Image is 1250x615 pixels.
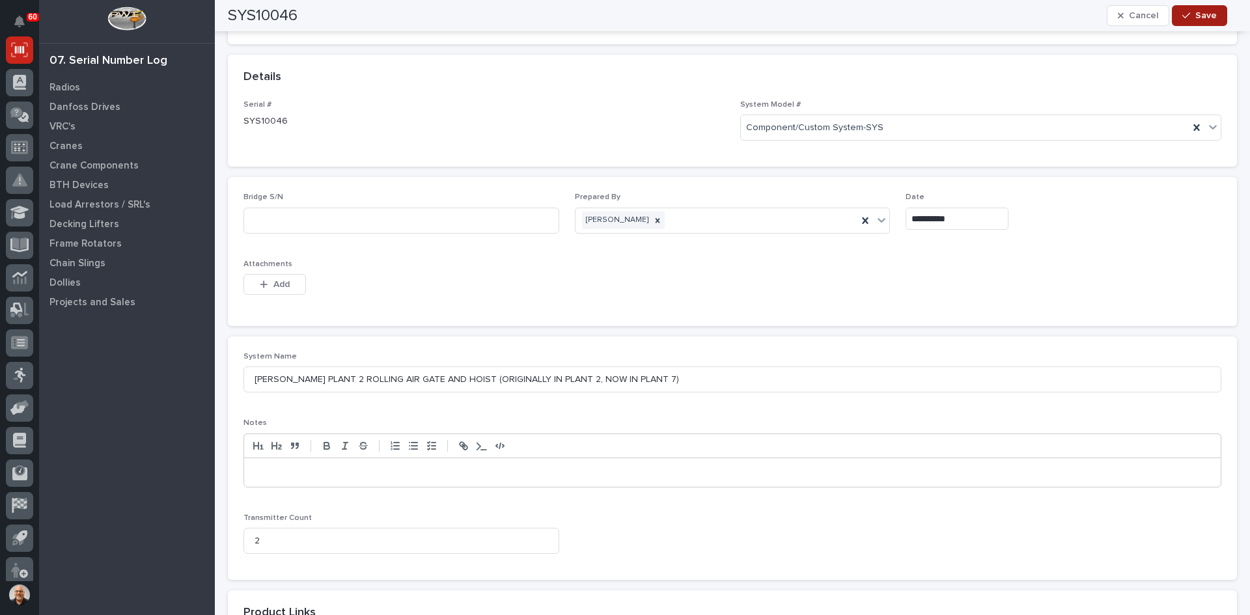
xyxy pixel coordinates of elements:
h2: Details [243,70,281,85]
span: Prepared By [575,193,620,201]
p: Chain Slings [49,258,105,269]
div: Notifications60 [16,16,33,36]
div: 07. Serial Number Log [49,54,167,68]
span: Cancel [1129,10,1158,21]
div: [PERSON_NAME] [582,212,650,229]
button: Notifications [6,8,33,35]
p: 60 [29,12,37,21]
p: SYS10046 [243,115,725,128]
p: Load Arrestors / SRL's [49,199,150,211]
span: Component/Custom System-SYS [746,121,883,135]
span: Transmitter Count [243,514,312,522]
a: Frame Rotators [39,234,215,253]
a: Chain Slings [39,253,215,273]
p: Danfoss Drives [49,102,120,113]
a: Load Arrestors / SRL's [39,195,215,214]
a: Radios [39,77,215,97]
a: BTH Devices [39,175,215,195]
button: Cancel [1107,5,1169,26]
span: Notes [243,419,267,427]
a: Decking Lifters [39,214,215,234]
a: VRC's [39,116,215,136]
a: Cranes [39,136,215,156]
button: Save [1172,5,1227,26]
a: Projects and Sales [39,292,215,312]
p: VRC's [49,121,76,133]
span: Save [1195,10,1217,21]
a: Dollies [39,273,215,292]
span: Bridge S/N [243,193,283,201]
p: Dollies [49,277,81,289]
span: Attachments [243,260,292,268]
p: Projects and Sales [49,297,135,308]
img: Workspace Logo [107,7,146,31]
span: Serial # [243,101,271,109]
h2: SYS10046 [228,7,298,25]
span: Date [906,193,924,201]
a: Crane Components [39,156,215,175]
span: System Model # [740,101,801,109]
p: Radios [49,82,80,94]
span: Add [273,279,290,290]
button: users-avatar [6,581,33,608]
p: BTH Devices [49,180,109,191]
a: Danfoss Drives [39,97,215,116]
p: Frame Rotators [49,238,122,250]
p: Cranes [49,141,83,152]
span: System Name [243,353,297,361]
p: Decking Lifters [49,219,119,230]
button: Add [243,274,306,295]
p: Crane Components [49,160,139,172]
